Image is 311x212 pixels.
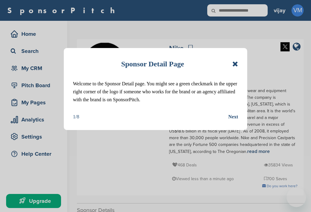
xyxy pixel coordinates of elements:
[228,113,238,121] button: Next
[287,188,306,207] iframe: Button to launch messaging window
[73,80,238,104] p: Welcome to the Sponsor Detail page. You might see a green checkmark in the upper right corner of ...
[121,57,184,71] h1: Sponsor Detail Page
[73,113,79,121] div: 1/8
